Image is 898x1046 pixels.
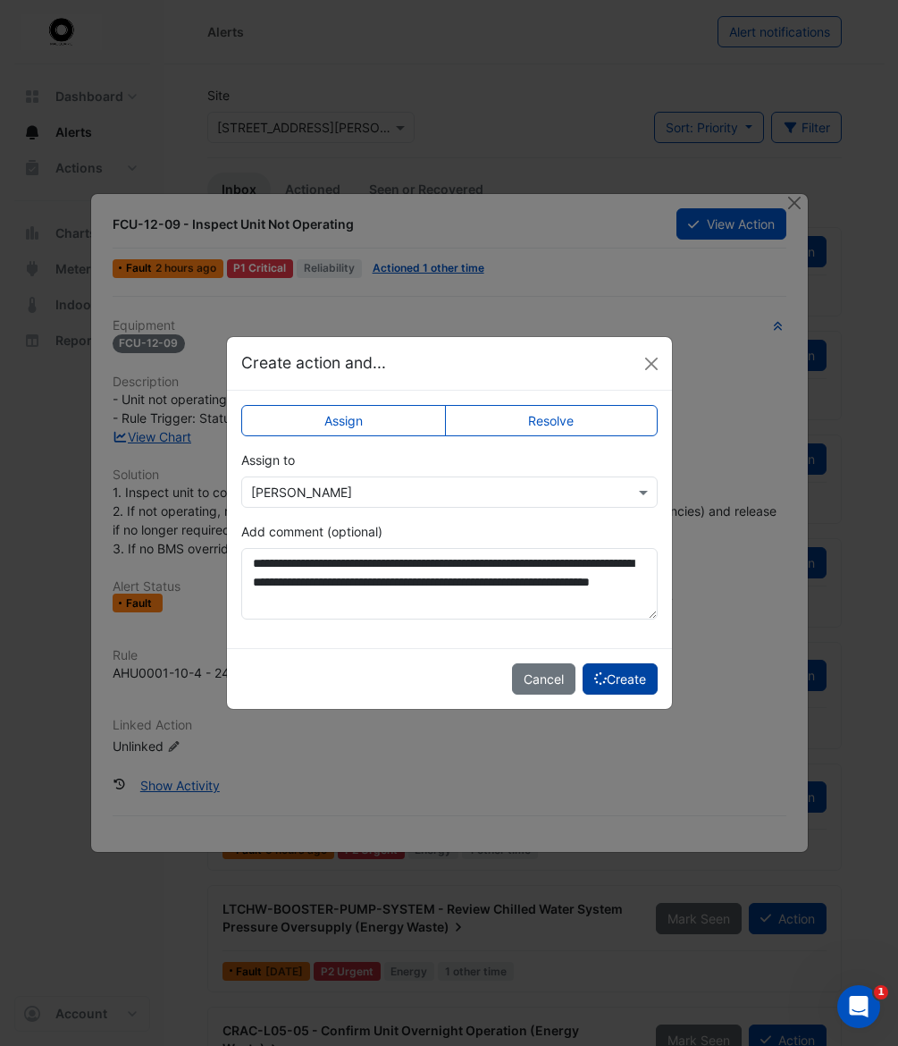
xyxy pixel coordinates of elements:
button: Cancel [512,663,575,695]
label: Resolve [445,405,658,436]
label: Assign to [241,451,295,469]
label: Assign [241,405,447,436]
button: Create [583,663,658,695]
iframe: Intercom live chat [837,985,880,1028]
span: 1 [874,985,888,1000]
label: Add comment (optional) [241,522,382,541]
h5: Create action and... [241,351,386,375]
button: Close [638,350,665,377]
